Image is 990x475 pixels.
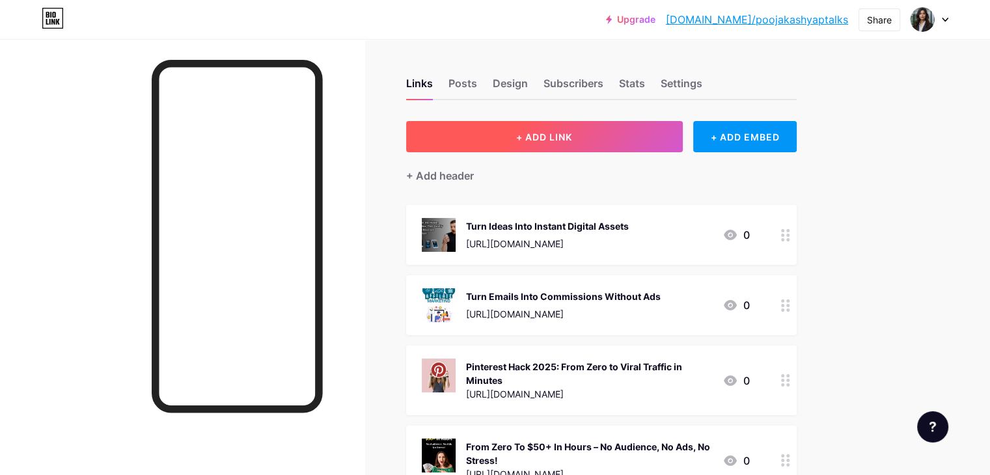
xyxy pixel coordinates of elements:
div: Pinterest Hack 2025: From Zero to Viral Traffic in Minutes [466,360,712,387]
div: 0 [722,227,750,243]
div: Design [493,75,528,99]
div: Stats [619,75,645,99]
div: [URL][DOMAIN_NAME] [466,237,629,251]
div: Posts [448,75,477,99]
a: Upgrade [606,14,655,25]
div: + ADD EMBED [693,121,797,152]
div: Settings [661,75,702,99]
div: From Zero To $50+ In Hours – No Audience, No Ads, No Stress! [466,440,712,467]
img: Turn Ideas Into Instant Digital Assets [422,218,456,252]
div: [URL][DOMAIN_NAME] [466,307,661,321]
button: + ADD LINK [406,121,683,152]
div: Links [406,75,433,99]
div: 0 [722,453,750,468]
a: [DOMAIN_NAME]/poojakashyaptalks [666,12,848,27]
div: Share [867,13,892,27]
div: + Add header [406,168,474,183]
div: 0 [722,373,750,388]
div: Subscribers [543,75,603,99]
img: poojakashyaptalks [910,7,935,32]
img: Pinterest Hack 2025: From Zero to Viral Traffic in Minutes [422,359,456,392]
div: [URL][DOMAIN_NAME] [466,387,712,401]
div: Turn Ideas Into Instant Digital Assets [466,219,629,233]
span: + ADD LINK [516,131,572,142]
img: From Zero To $50+ In Hours – No Audience, No Ads, No Stress! [422,439,456,472]
div: Turn Emails Into Commissions Without Ads [466,290,661,303]
div: 0 [722,297,750,313]
img: Turn Emails Into Commissions Without Ads [422,288,456,322]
